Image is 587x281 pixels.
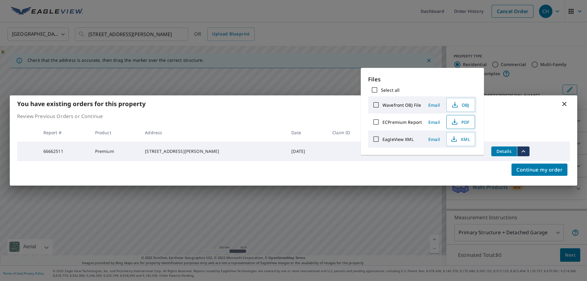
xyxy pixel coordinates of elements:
[517,146,530,156] button: filesDropdownBtn-66662511
[450,101,470,109] span: OBJ
[382,119,422,125] label: ECPremium Report
[39,142,90,161] td: 66662511
[446,115,475,129] button: PDF
[17,100,146,108] b: You have existing orders for this property
[90,142,140,161] td: Premium
[495,148,513,154] span: Details
[382,102,421,108] label: Wavefront OBJ File
[145,148,282,154] div: [STREET_ADDRESS][PERSON_NAME]
[17,113,570,120] p: Review Previous Orders or Continue
[427,136,441,142] span: Email
[382,136,414,142] label: EagleView XML
[39,124,90,142] th: Report #
[427,119,441,125] span: Email
[516,165,563,174] span: Continue my order
[368,75,477,83] p: Files
[450,118,470,126] span: PDF
[327,124,375,142] th: Claim ID
[491,146,517,156] button: detailsBtn-66662511
[286,142,327,161] td: [DATE]
[90,124,140,142] th: Product
[286,124,327,142] th: Date
[424,117,444,127] button: Email
[424,135,444,144] button: Email
[140,124,286,142] th: Address
[446,98,475,112] button: OBJ
[450,135,470,143] span: XML
[446,132,475,146] button: XML
[511,164,567,176] button: Continue my order
[424,100,444,110] button: Email
[427,102,441,108] span: Email
[381,87,400,93] label: Select all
